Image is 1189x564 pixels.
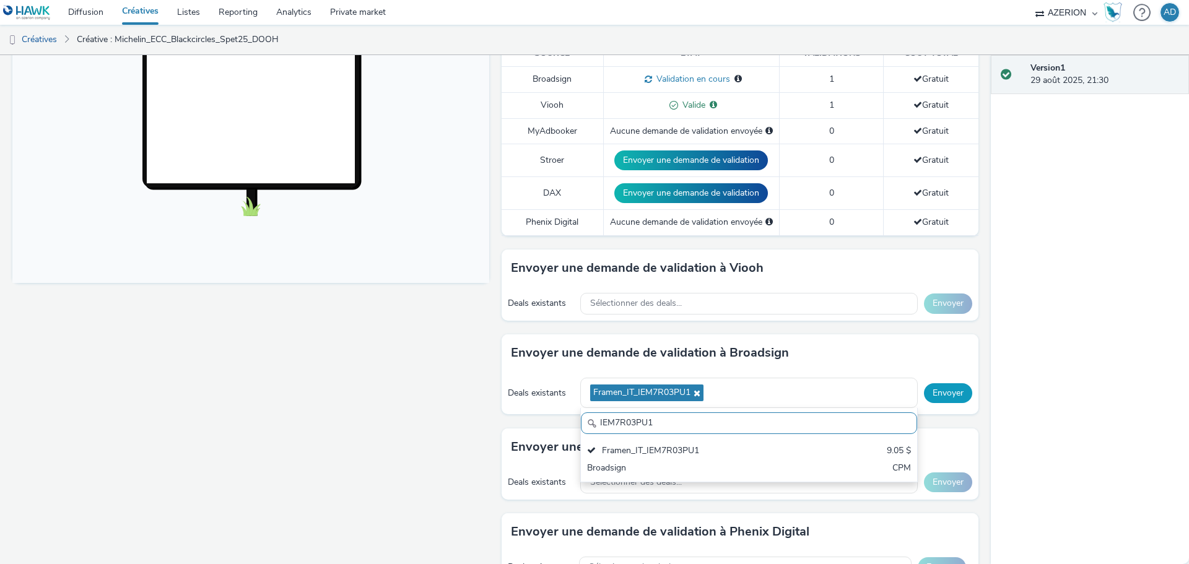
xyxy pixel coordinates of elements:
[593,388,690,398] span: Framen_IT_IEM7R03PU1
[590,298,682,309] span: Sélectionner des deals...
[587,445,801,459] div: Framen_IT_IEM7R03PU1
[892,462,911,476] div: CPM
[913,187,949,199] span: Gratuit
[1030,62,1179,87] div: 29 août 2025, 21:30
[502,144,603,176] td: Stroer
[829,154,834,166] span: 0
[913,73,949,85] span: Gratuit
[590,477,682,488] span: Sélectionner des deals...
[765,125,773,137] div: Sélectionnez un deal ci-dessous et cliquez sur Envoyer pour envoyer une demande de validation à M...
[511,344,789,362] h3: Envoyer une demande de validation à Broadsign
[502,92,603,118] td: Viooh
[502,210,603,235] td: Phenix Digital
[924,472,972,492] button: Envoyer
[913,154,949,166] span: Gratuit
[1164,3,1176,22] div: AD
[511,259,764,277] h3: Envoyer une demande de validation à Viooh
[502,66,603,92] td: Broadsign
[1030,62,1065,74] strong: Version 1
[1104,2,1127,22] a: Hawk Academy
[913,99,949,111] span: Gratuit
[508,387,574,399] div: Deals existants
[3,5,51,20] img: undefined Logo
[610,216,773,228] div: Aucune demande de validation envoyée
[924,293,972,313] button: Envoyer
[614,183,768,203] button: Envoyer une demande de validation
[887,445,911,459] div: 9.05 $
[829,99,834,111] span: 1
[829,125,834,137] span: 0
[71,25,285,54] a: Créative : Michelin_ECC_Blackcircles_Spet25_DOOH
[829,73,834,85] span: 1
[502,118,603,144] td: MyAdbooker
[581,412,917,434] input: Search......
[1104,2,1122,22] img: Hawk Academy
[508,297,574,310] div: Deals existants
[511,523,809,541] h3: Envoyer une demande de validation à Phenix Digital
[829,216,834,228] span: 0
[765,216,773,228] div: Sélectionnez un deal ci-dessous et cliquez sur Envoyer pour envoyer une demande de validation à P...
[6,34,19,46] img: dooh
[614,150,768,170] button: Envoyer une demande de validation
[652,73,730,85] span: Validation en cours
[924,383,972,403] button: Envoyer
[587,462,801,476] div: Broadsign
[913,125,949,137] span: Gratuit
[610,125,773,137] div: Aucune demande de validation envoyée
[511,438,804,456] h3: Envoyer une demande de validation à MyAdbooker
[508,476,574,488] div: Deals existants
[829,187,834,199] span: 0
[913,216,949,228] span: Gratuit
[502,177,603,210] td: DAX
[678,99,705,111] span: Valide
